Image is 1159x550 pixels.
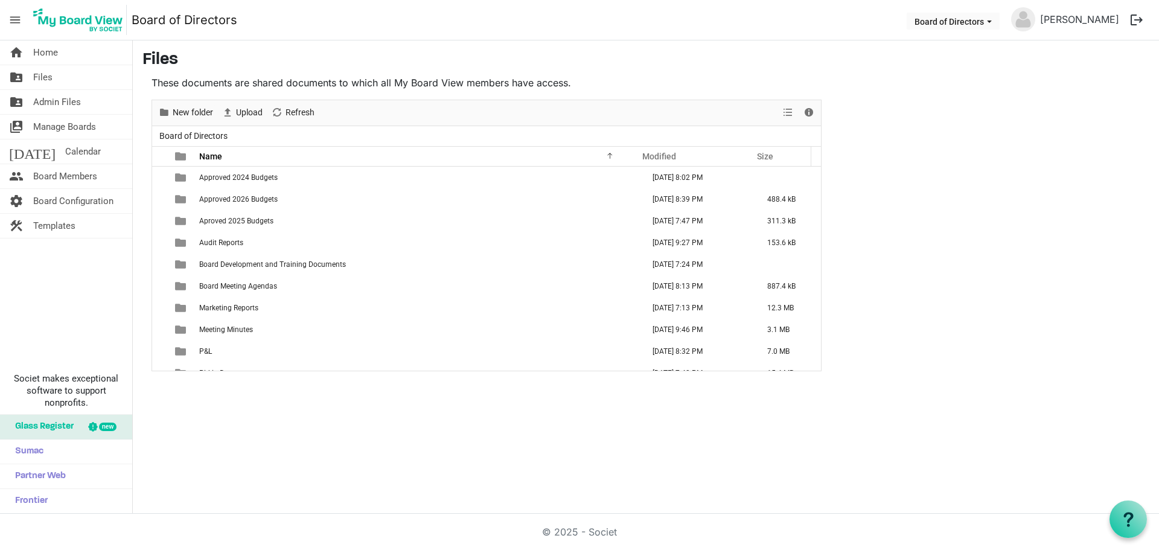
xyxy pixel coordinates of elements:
span: [DATE] [9,139,56,164]
h3: Files [142,50,1149,71]
td: February 24, 2025 7:49 PM column header Modified [640,362,755,384]
td: 15.4 MB is template cell column header Size [755,362,821,384]
span: Files [33,65,53,89]
span: Meeting Minutes [199,325,253,334]
p: These documents are shared documents to which all My Board View members have access. [152,75,822,90]
td: 153.6 kB is template cell column header Size [755,232,821,254]
span: Board Configuration [33,189,113,213]
td: P&L is template cell column header Name [196,341,640,362]
a: Board of Directors [132,8,237,32]
button: logout [1124,7,1149,33]
span: folder_shared [9,65,24,89]
span: New folder [171,105,214,120]
span: menu [4,8,27,31]
td: July 16, 2025 8:39 PM column header Modified [640,188,755,210]
div: Details [799,100,819,126]
span: Size [757,152,773,161]
td: Aproved 2025 Budgets is template cell column header Name [196,210,640,232]
td: checkbox [152,254,168,275]
td: checkbox [152,341,168,362]
div: New folder [154,100,217,126]
td: checkbox [152,167,168,188]
button: Board of Directors dropdownbutton [907,13,1000,30]
div: new [99,423,117,431]
td: Pitkin Data is template cell column header Name [196,362,640,384]
a: © 2025 - Societ [542,526,617,538]
span: Glass Register [9,415,74,439]
span: Board Members [33,164,97,188]
td: is template cell column header type [168,341,196,362]
td: 488.4 kB is template cell column header Size [755,188,821,210]
td: May 16, 2024 7:24 PM column header Modified [640,254,755,275]
span: Audit Reports [199,238,243,247]
td: checkbox [152,275,168,297]
td: checkbox [152,362,168,384]
span: Approved 2024 Budgets [199,173,278,182]
td: 3.1 MB is template cell column header Size [755,319,821,341]
td: is template cell column header type [168,362,196,384]
span: Partner Web [9,464,66,488]
span: settings [9,189,24,213]
td: is template cell column header Size [755,167,821,188]
button: New folder [156,105,216,120]
td: checkbox [152,232,168,254]
span: folder_shared [9,90,24,114]
span: P&L [199,347,212,356]
span: home [9,40,24,65]
span: Board of Directors [157,129,230,144]
td: May 16, 2024 8:02 PM column header Modified [640,167,755,188]
button: Details [801,105,817,120]
div: View [778,100,799,126]
td: is template cell column header type [168,167,196,188]
td: February 24, 2025 7:47 PM column header Modified [640,210,755,232]
td: is template cell column header type [168,319,196,341]
td: checkbox [152,297,168,319]
td: is template cell column header type [168,232,196,254]
button: Upload [220,105,265,120]
td: checkbox [152,210,168,232]
span: Admin Files [33,90,81,114]
div: Refresh [267,100,319,126]
span: Refresh [284,105,316,120]
button: View dropdownbutton [781,105,795,120]
td: is template cell column header type [168,210,196,232]
td: is template cell column header type [168,254,196,275]
span: Modified [642,152,676,161]
span: Calendar [65,139,101,164]
span: Name [199,152,222,161]
td: is template cell column header type [168,297,196,319]
img: no-profile-picture.svg [1011,7,1035,31]
td: May 22, 2025 9:27 PM column header Modified [640,232,755,254]
span: Manage Boards [33,115,96,139]
img: My Board View Logo [30,5,127,35]
span: Upload [235,105,264,120]
td: 7.0 MB is template cell column header Size [755,341,821,362]
td: checkbox [152,188,168,210]
td: Board Development and Training Documents is template cell column header Name [196,254,640,275]
span: Board Development and Training Documents [199,260,346,269]
span: Approved 2026 Budgets [199,195,278,203]
td: Meeting Minutes is template cell column header Name [196,319,640,341]
span: Aproved 2025 Budgets [199,217,273,225]
span: people [9,164,24,188]
td: 12.3 MB is template cell column header Size [755,297,821,319]
div: Upload [217,100,267,126]
td: Approved 2026 Budgets is template cell column header Name [196,188,640,210]
td: is template cell column header type [168,275,196,297]
span: Frontier [9,489,48,513]
td: Audit Reports is template cell column header Name [196,232,640,254]
span: Home [33,40,58,65]
td: Board Meeting Agendas is template cell column header Name [196,275,640,297]
a: My Board View Logo [30,5,132,35]
span: Pitkin Data [199,369,235,377]
td: checkbox [152,319,168,341]
button: Refresh [269,105,317,120]
span: Board Meeting Agendas [199,282,277,290]
td: Approved 2024 Budgets is template cell column header Name [196,167,640,188]
td: July 28, 2025 9:46 PM column header Modified [640,319,755,341]
span: switch_account [9,115,24,139]
td: Marketing Reports is template cell column header Name [196,297,640,319]
td: 311.3 kB is template cell column header Size [755,210,821,232]
span: Marketing Reports [199,304,258,312]
td: 887.4 kB is template cell column header Size [755,275,821,297]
